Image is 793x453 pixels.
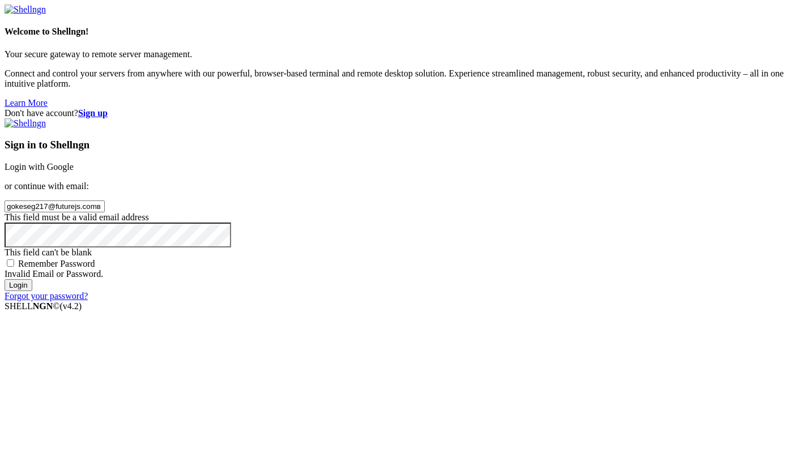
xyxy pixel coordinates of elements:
span: 4.2.0 [60,301,82,311]
div: Invalid Email or Password. [5,269,788,279]
span: Remember Password [18,259,95,268]
input: Email address [5,200,105,212]
img: Shellngn [5,5,46,15]
p: or continue with email: [5,181,788,191]
span: SHELL © [5,301,82,311]
div: This field must be a valid email address [5,212,788,223]
input: Remember Password [7,259,14,267]
p: Your secure gateway to remote server management. [5,49,788,59]
b: NGN [33,301,53,311]
a: Learn More [5,98,48,108]
h4: Welcome to Shellngn! [5,27,788,37]
img: Shellngn [5,118,46,129]
a: Login with Google [5,162,74,172]
p: Connect and control your servers from anywhere with our powerful, browser-based terminal and remo... [5,69,788,89]
div: Don't have account? [5,108,788,118]
div: This field can't be blank [5,247,788,258]
input: Login [5,279,32,291]
h3: Sign in to Shellngn [5,139,788,151]
a: Forgot your password? [5,291,88,301]
a: Sign up [78,108,108,118]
